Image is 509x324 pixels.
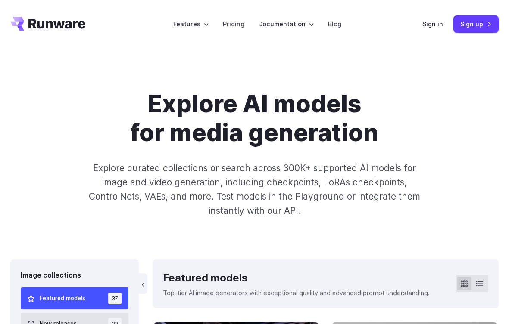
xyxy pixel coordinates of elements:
[453,15,499,32] a: Sign up
[163,288,430,298] p: Top-tier AI image generators with exceptional quality and advanced prompt understanding.
[139,273,147,294] button: ‹
[21,287,128,309] button: Featured models 37
[40,294,85,303] span: Featured models
[84,161,425,218] p: Explore curated collections or search across 300K+ supported AI models for image and video genera...
[328,19,341,29] a: Blog
[223,19,244,29] a: Pricing
[422,19,443,29] a: Sign in
[173,19,209,29] label: Features
[163,270,430,286] div: Featured models
[108,293,122,304] span: 37
[258,19,314,29] label: Documentation
[10,17,85,31] a: Go to /
[21,270,128,281] div: Image collections
[59,89,450,147] h1: Explore AI models for media generation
